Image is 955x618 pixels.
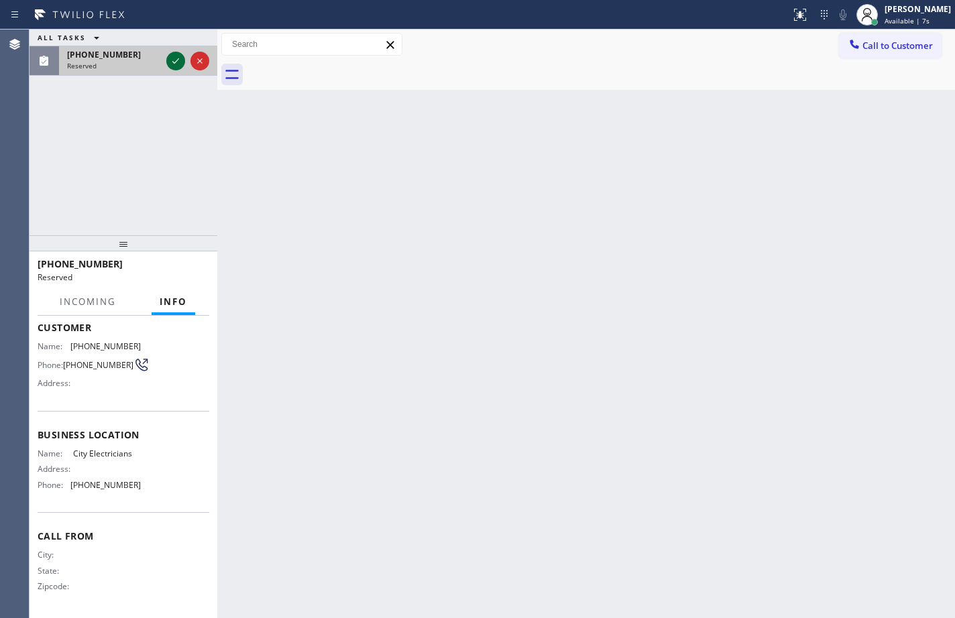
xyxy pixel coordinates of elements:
button: ALL TASKS [30,29,113,46]
span: City Electricians [73,448,140,458]
span: Reserved [38,271,72,283]
span: Available | 7s [885,16,930,25]
span: Call to Customer [862,40,933,52]
span: Phone: [38,360,63,370]
span: ALL TASKS [38,33,86,42]
button: Reject [190,52,209,70]
span: Reserved [67,61,97,70]
div: [PERSON_NAME] [885,3,951,15]
span: Incoming [60,296,116,308]
button: Info [152,289,195,315]
span: [PHONE_NUMBER] [70,341,141,351]
span: Phone: [38,480,70,490]
span: State: [38,566,73,576]
span: [PHONE_NUMBER] [38,257,123,270]
span: Address: [38,464,73,474]
span: Customer [38,321,209,334]
button: Call to Customer [839,33,942,58]
span: Address: [38,378,73,388]
span: Call From [38,530,209,542]
input: Search [222,34,402,55]
span: [PHONE_NUMBER] [70,480,141,490]
span: City: [38,550,73,560]
button: Incoming [52,289,124,315]
span: Business location [38,428,209,441]
span: [PHONE_NUMBER] [63,360,133,370]
button: Mute [834,5,852,24]
span: Zipcode: [38,581,73,591]
span: Info [160,296,187,308]
span: [PHONE_NUMBER] [67,49,141,60]
span: Name: [38,341,70,351]
button: Accept [166,52,185,70]
span: Name: [38,448,73,458]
